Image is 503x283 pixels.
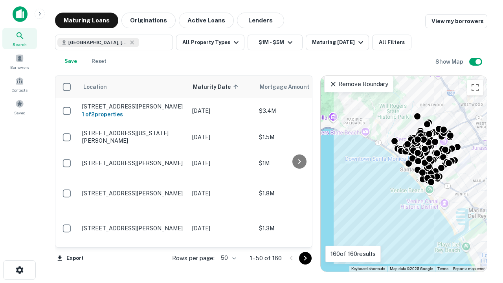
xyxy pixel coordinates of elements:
th: Maturity Date [188,76,255,98]
h6: Show Map [435,57,464,66]
span: Location [83,82,107,92]
img: Google [323,261,349,272]
button: All Property Types [176,35,244,50]
div: 50 [218,252,237,264]
button: Export [55,252,86,264]
button: Lenders [237,13,284,28]
a: Borrowers [2,51,37,72]
a: Search [2,28,37,49]
button: Maturing Loans [55,13,118,28]
button: Originations [121,13,176,28]
p: [DATE] [192,107,251,115]
p: $1.8M [259,189,338,198]
p: [STREET_ADDRESS][US_STATE][PERSON_NAME] [82,130,184,144]
img: capitalize-icon.png [13,6,28,22]
button: All Filters [372,35,411,50]
iframe: Chat Widget [464,220,503,258]
a: Terms (opens in new tab) [437,266,448,271]
p: Rows per page: [172,254,215,263]
p: [STREET_ADDRESS][PERSON_NAME] [82,103,184,110]
span: Maturity Date [193,82,241,92]
span: Map data ©2025 Google [390,266,433,271]
p: [DATE] [192,159,251,167]
a: Contacts [2,74,37,95]
div: 0 0 [321,76,487,272]
p: [DATE] [192,224,251,233]
span: Borrowers [10,64,29,70]
span: Saved [14,110,26,116]
div: Maturing [DATE] [312,38,365,47]
p: $1M [259,159,338,167]
span: [GEOGRAPHIC_DATA], [GEOGRAPHIC_DATA], [GEOGRAPHIC_DATA] [68,39,127,46]
p: Remove Boundary [329,79,388,89]
button: Go to next page [299,252,312,265]
p: [STREET_ADDRESS][PERSON_NAME] [82,225,184,232]
button: Keyboard shortcuts [351,266,385,272]
h6: 1 of 2 properties [82,110,184,119]
th: Mortgage Amount [255,76,341,98]
p: [DATE] [192,133,251,141]
button: Reset [86,53,112,69]
a: Saved [2,96,37,118]
button: Toggle fullscreen view [467,80,483,96]
p: [STREET_ADDRESS][PERSON_NAME] [82,190,184,197]
a: Open this area in Google Maps (opens a new window) [323,261,349,272]
span: Contacts [12,87,28,93]
p: [DATE] [192,189,251,198]
a: Report a map error [453,266,485,271]
p: [STREET_ADDRESS][PERSON_NAME] [82,160,184,167]
a: View my borrowers [425,14,487,28]
p: $3.4M [259,107,338,115]
button: Save your search to get updates of matches that match your search criteria. [58,53,83,69]
button: $1M - $5M [248,35,303,50]
button: Maturing [DATE] [306,35,369,50]
button: Active Loans [179,13,234,28]
p: $1.5M [259,133,338,141]
p: $1.3M [259,224,338,233]
p: 1–50 of 160 [250,254,282,263]
th: Location [78,76,188,98]
p: 160 of 160 results [330,249,376,259]
span: Search [13,41,27,48]
span: Mortgage Amount [260,82,319,92]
